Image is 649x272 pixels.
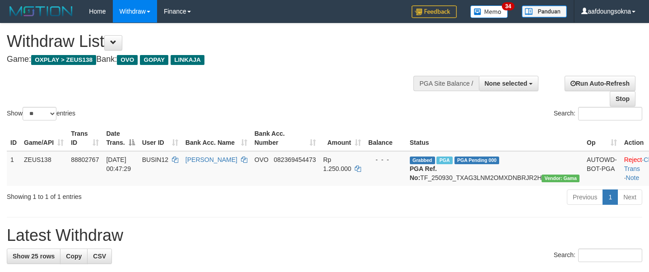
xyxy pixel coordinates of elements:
label: Show entries [7,107,75,120]
span: LINKAJA [171,55,204,65]
td: 1 [7,151,20,186]
span: OXPLAY > ZEUS138 [31,55,96,65]
a: Stop [610,91,635,106]
h1: Withdraw List [7,32,424,51]
span: Copy 082369454473 to clipboard [274,156,316,163]
b: PGA Ref. No: [410,165,437,181]
span: Rp 1.250.000 [323,156,351,172]
span: GOPAY [140,55,168,65]
span: 34 [502,2,514,10]
h4: Game: Bank: [7,55,424,64]
img: panduan.png [522,5,567,18]
th: Status [406,125,583,151]
a: Previous [567,189,603,205]
th: ID [7,125,20,151]
img: Button%20Memo.svg [470,5,508,18]
div: PGA Site Balance / [413,76,478,91]
span: PGA Pending [454,157,500,164]
div: - - - [368,155,403,164]
a: Run Auto-Refresh [565,76,635,91]
input: Search: [578,107,642,120]
a: Reject [624,156,642,163]
label: Search: [554,107,642,120]
a: 1 [603,189,618,205]
span: CSV [93,253,106,260]
a: [PERSON_NAME] [185,156,237,163]
td: ZEUS138 [20,151,67,186]
th: Bank Acc. Number: activate to sort column ascending [251,125,320,151]
select: Showentries [23,107,56,120]
input: Search: [578,249,642,262]
span: None selected [485,80,528,87]
span: Show 25 rows [13,253,55,260]
th: User ID: activate to sort column ascending [139,125,182,151]
a: Show 25 rows [7,249,60,264]
h1: Latest Withdraw [7,226,642,244]
div: Showing 1 to 1 of 1 entries [7,189,264,201]
a: CSV [87,249,112,264]
span: OVO [255,156,269,163]
span: Grabbed [410,157,435,164]
img: MOTION_logo.png [7,5,75,18]
span: Vendor URL: https://trx31.1velocity.biz [542,175,579,182]
td: TF_250930_TXAG3LNM2OMXDNBRJR2H [406,151,583,186]
span: Copy [66,253,82,260]
th: Bank Acc. Name: activate to sort column ascending [182,125,251,151]
th: Game/API: activate to sort column ascending [20,125,67,151]
span: [DATE] 00:47:29 [106,156,131,172]
th: Date Trans.: activate to sort column descending [102,125,138,151]
th: Balance [365,125,406,151]
span: 88802767 [71,156,99,163]
button: None selected [479,76,539,91]
th: Amount: activate to sort column ascending [320,125,365,151]
th: Op: activate to sort column ascending [583,125,621,151]
th: Trans ID: activate to sort column ascending [67,125,102,151]
span: OVO [117,55,138,65]
a: Next [617,189,642,205]
img: Feedback.jpg [412,5,457,18]
label: Search: [554,249,642,262]
a: Note [626,174,640,181]
span: Marked by aafsreyleap [436,157,452,164]
td: AUTOWD-BOT-PGA [583,151,621,186]
span: BUSIN12 [142,156,168,163]
a: Copy [60,249,88,264]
